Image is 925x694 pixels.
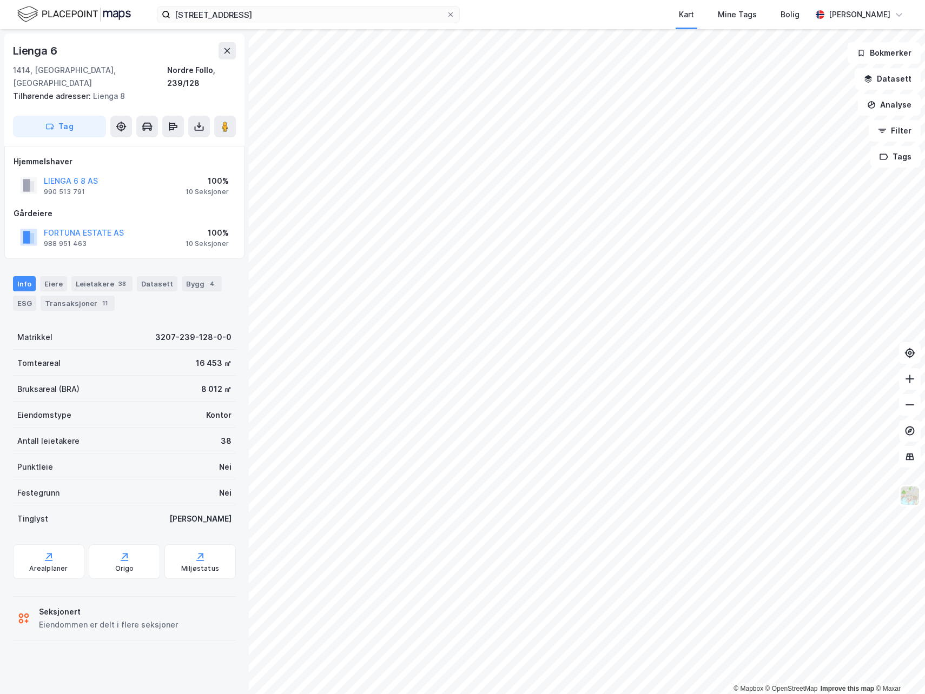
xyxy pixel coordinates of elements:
[186,175,229,188] div: 100%
[869,120,921,142] button: Filter
[734,685,763,692] a: Mapbox
[182,276,222,291] div: Bygg
[207,278,217,289] div: 4
[870,146,921,168] button: Tags
[17,331,52,344] div: Matrikkel
[186,188,229,196] div: 10 Seksjoner
[765,685,818,692] a: OpenStreetMap
[186,239,229,248] div: 10 Seksjoner
[13,276,36,291] div: Info
[206,409,232,422] div: Kontor
[100,298,110,309] div: 11
[13,116,106,137] button: Tag
[181,564,219,573] div: Miljøstatus
[39,605,178,618] div: Seksjonert
[13,91,93,101] span: Tilhørende adresser:
[900,485,920,506] img: Z
[17,5,131,24] img: logo.f888ab2527a4732fd821a326f86c7f29.svg
[41,296,115,311] div: Transaksjoner
[221,435,232,448] div: 38
[781,8,800,21] div: Bolig
[219,486,232,499] div: Nei
[17,409,71,422] div: Eiendomstype
[17,512,48,525] div: Tinglyst
[13,296,36,311] div: ESG
[13,90,227,103] div: Lienga 8
[871,642,925,694] iframe: Chat Widget
[17,461,53,473] div: Punktleie
[167,64,236,90] div: Nordre Follo, 239/128
[679,8,694,21] div: Kart
[40,276,67,291] div: Eiere
[169,512,232,525] div: [PERSON_NAME]
[186,226,229,239] div: 100%
[196,357,232,370] div: 16 453 ㎡
[44,188,85,196] div: 990 513 791
[829,8,890,21] div: [PERSON_NAME]
[29,564,68,573] div: Arealplaner
[718,8,757,21] div: Mine Tags
[821,685,874,692] a: Improve this map
[17,357,61,370] div: Tomteareal
[17,435,80,448] div: Antall leietakere
[44,239,87,248] div: 988 951 463
[155,331,232,344] div: 3207-239-128-0-0
[39,618,178,631] div: Eiendommen er delt i flere seksjoner
[201,383,232,396] div: 8 012 ㎡
[13,42,59,59] div: Lienga 6
[137,276,177,291] div: Datasett
[855,68,921,90] button: Datasett
[858,94,921,116] button: Analyse
[14,155,235,168] div: Hjemmelshaver
[17,383,80,396] div: Bruksareal (BRA)
[13,64,167,90] div: 1414, [GEOGRAPHIC_DATA], [GEOGRAPHIC_DATA]
[71,276,133,291] div: Leietakere
[219,461,232,473] div: Nei
[871,642,925,694] div: Kontrollprogram for chat
[116,278,128,289] div: 38
[17,486,60,499] div: Festegrunn
[170,6,446,23] input: Søk på adresse, matrikkel, gårdeiere, leietakere eller personer
[115,564,134,573] div: Origo
[14,207,235,220] div: Gårdeiere
[848,42,921,64] button: Bokmerker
